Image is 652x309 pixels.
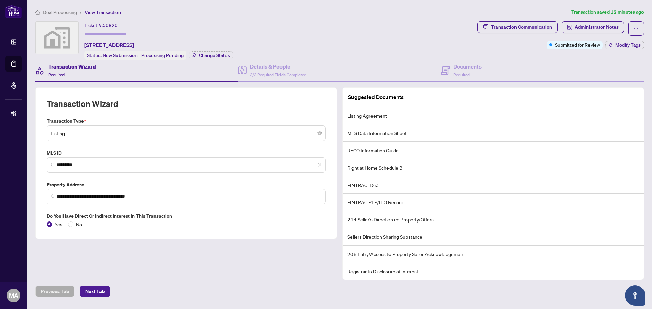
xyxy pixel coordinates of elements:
span: MA [9,291,18,300]
button: Administrator Notes [562,21,624,33]
button: Previous Tab [35,286,74,297]
div: Status: [84,51,186,60]
h4: Transaction Wizard [48,62,96,71]
li: 208 Entry/Access to Property Seller Acknowledgement [343,246,644,263]
span: Listing [51,127,322,140]
span: ellipsis [634,26,638,31]
div: Transaction Communication [491,22,552,33]
span: 50820 [103,22,118,28]
span: Administrator Notes [575,22,619,33]
li: 244 Seller’s Direction re: Property/Offers [343,211,644,228]
li: FINTRAC ID(s) [343,176,644,194]
span: Change Status [199,53,230,58]
label: Do you have direct or indirect interest in this transaction [47,212,326,220]
span: Required [453,72,470,77]
label: Property Address [47,181,326,188]
span: Submitted for Review [555,41,600,49]
img: search_icon [51,194,55,198]
span: Yes [52,220,65,228]
img: search_icon [51,163,55,167]
div: Ticket #: [84,21,118,29]
span: solution [567,25,572,30]
span: No [73,220,85,228]
li: / [80,8,82,16]
span: Deal Processing [43,9,77,15]
span: close-circle [318,131,322,135]
li: Right at Home Schedule B [343,159,644,176]
li: Registrants Disclosure of Interest [343,263,644,280]
li: MLS Data Information Sheet [343,124,644,142]
span: Next Tab [85,286,105,297]
label: MLS ID [47,149,326,157]
span: close [318,163,322,167]
h4: Documents [453,62,482,71]
img: logo [5,5,22,18]
li: Listing Agreement [343,107,644,124]
button: Transaction Communication [477,21,558,33]
span: [STREET_ADDRESS] [84,41,134,49]
button: Modify Tags [605,41,644,49]
button: Next Tab [80,286,110,297]
article: Transaction saved 12 minutes ago [571,8,644,16]
button: Change Status [189,51,233,59]
li: RECO Information Guide [343,142,644,159]
span: home [35,10,40,15]
article: Suggested Documents [348,93,404,101]
img: svg%3e [36,22,78,54]
span: Modify Tags [615,43,641,47]
span: New Submission - Processing Pending [103,52,184,58]
label: Transaction Type [47,117,326,125]
li: Sellers Direction Sharing Substance [343,228,644,246]
li: FINTRAC PEP/HIO Record [343,194,644,211]
span: 3/3 Required Fields Completed [250,72,306,77]
span: Required [48,72,65,77]
button: Open asap [625,285,645,306]
h4: Details & People [250,62,306,71]
h2: Transaction Wizard [47,98,118,109]
span: View Transaction [85,9,121,15]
